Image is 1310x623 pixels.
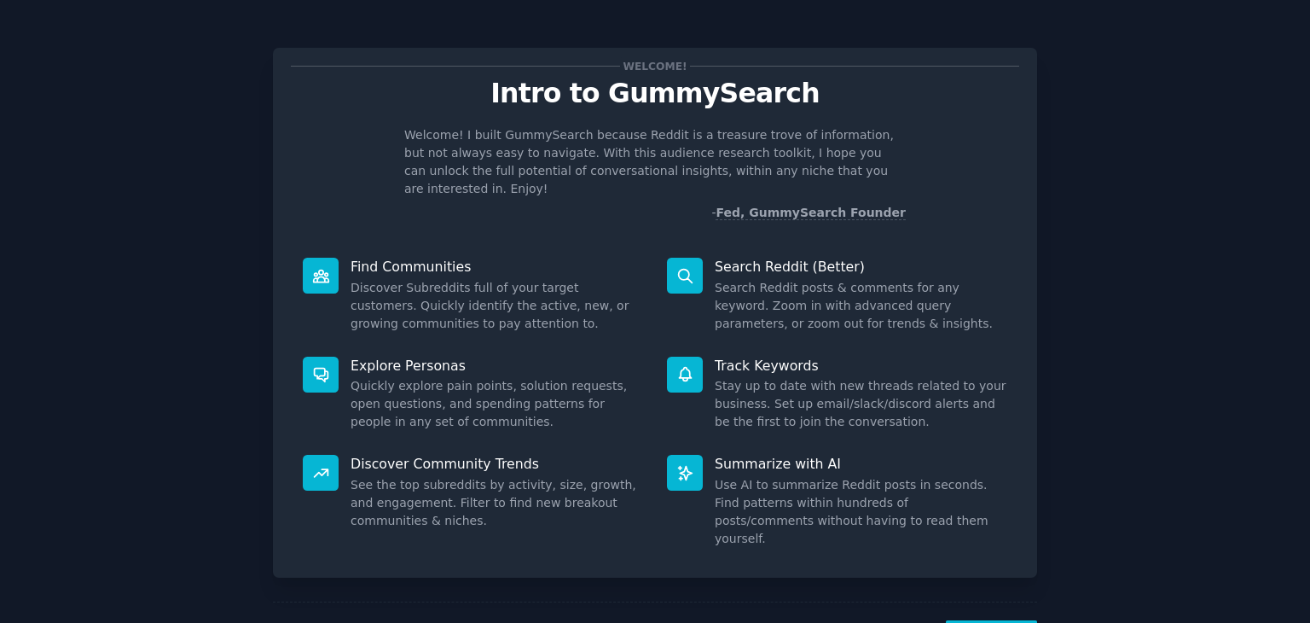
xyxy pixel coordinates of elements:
[711,204,906,222] div: -
[716,206,906,220] a: Fed, GummySearch Founder
[404,126,906,198] p: Welcome! I built GummySearch because Reddit is a treasure trove of information, but not always ea...
[351,455,643,473] p: Discover Community Trends
[351,357,643,375] p: Explore Personas
[715,258,1007,276] p: Search Reddit (Better)
[715,476,1007,548] dd: Use AI to summarize Reddit posts in seconds. Find patterns within hundreds of posts/comments with...
[291,79,1019,108] p: Intro to GummySearch
[715,357,1007,375] p: Track Keywords
[351,476,643,530] dd: See the top subreddits by activity, size, growth, and engagement. Filter to find new breakout com...
[715,377,1007,431] dd: Stay up to date with new threads related to your business. Set up email/slack/discord alerts and ...
[620,57,690,75] span: Welcome!
[351,377,643,431] dd: Quickly explore pain points, solution requests, open questions, and spending patterns for people ...
[351,279,643,333] dd: Discover Subreddits full of your target customers. Quickly identify the active, new, or growing c...
[715,455,1007,473] p: Summarize with AI
[351,258,643,276] p: Find Communities
[715,279,1007,333] dd: Search Reddit posts & comments for any keyword. Zoom in with advanced query parameters, or zoom o...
